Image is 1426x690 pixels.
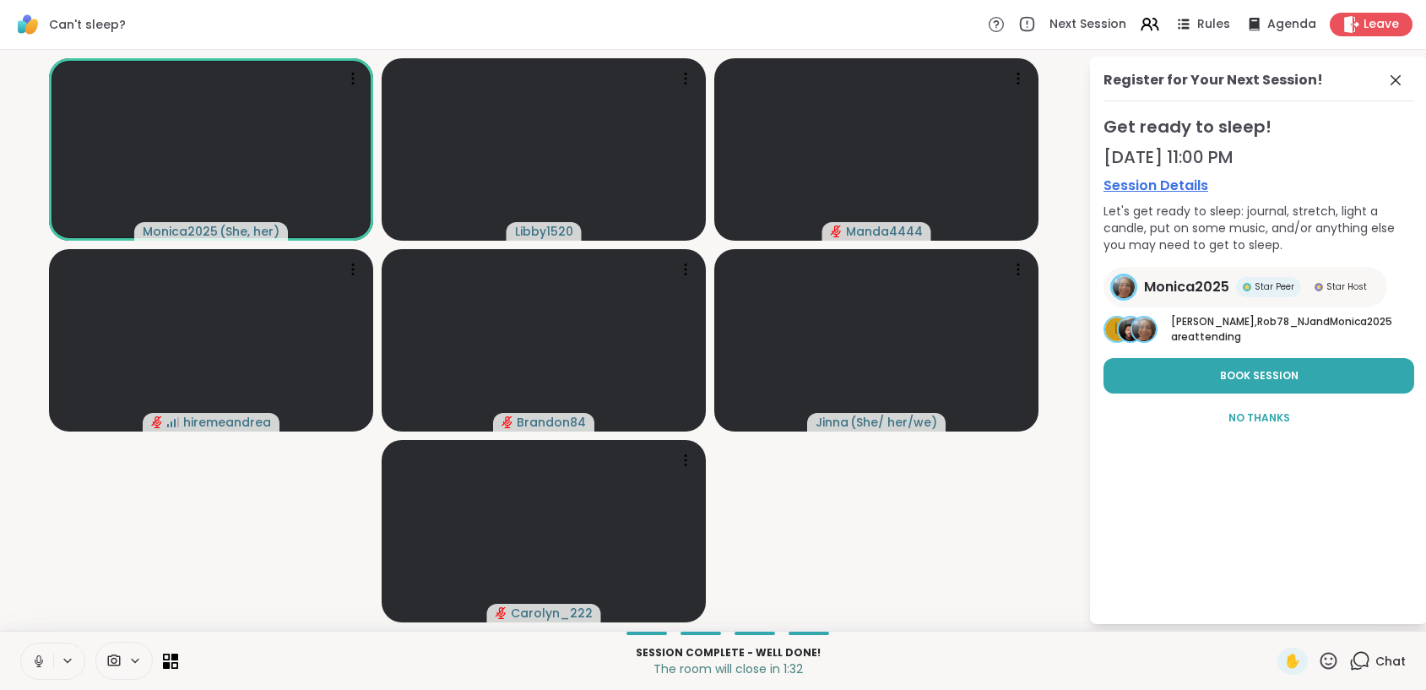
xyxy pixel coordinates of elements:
span: Next Session [1049,16,1126,33]
span: Star Peer [1255,280,1294,293]
img: Star Peer [1243,283,1251,291]
span: ( She/ her/we ) [850,414,937,431]
span: audio-muted [496,607,507,619]
button: Book Session [1103,358,1414,394]
span: hiremeandrea [183,414,271,431]
span: audio-muted [831,225,843,237]
img: Rob78_NJ [1119,318,1142,341]
span: Monica2025 [1144,277,1229,297]
span: Libby1520 [515,223,573,240]
span: Book Session [1220,368,1299,383]
p: Session Complete - well done! [188,645,1267,660]
span: Jinna [816,414,849,431]
img: ShareWell Logomark [14,10,42,39]
span: Star Host [1326,280,1367,293]
img: Monica2025 [1113,276,1135,298]
span: audio-muted [502,416,513,428]
span: Chat [1375,653,1406,670]
p: are attending [1171,314,1414,345]
span: Can't sleep? [49,16,126,33]
img: Star Host [1315,283,1323,291]
p: The room will close in 1:32 [188,660,1267,677]
span: Brandon84 [517,414,586,431]
div: [DATE] 11:00 PM [1103,145,1414,169]
span: Get ready to sleep! [1103,115,1414,139]
span: [PERSON_NAME] , [1171,314,1257,329]
span: Agenda [1267,16,1316,33]
span: Rob78_NJ and [1257,314,1330,329]
div: Register for Your Next Session! [1103,70,1323,90]
a: Session Details [1103,176,1414,196]
a: Monica2025Monica2025Star PeerStar PeerStar HostStar Host [1103,267,1387,307]
span: ✋ [1284,651,1301,671]
span: Monica2025 [143,223,218,240]
span: audio-muted [151,416,163,428]
img: Monica2025 [1132,318,1156,341]
span: Carolyn_222 [511,605,593,622]
span: No Thanks [1228,410,1290,426]
button: No Thanks [1103,400,1414,436]
span: Leave [1364,16,1399,33]
span: L [1114,318,1120,340]
span: Rules [1197,16,1230,33]
div: Let's get ready to sleep: journal, stretch, light a candle, put on some music, and/or anything el... [1103,203,1414,253]
span: ( She, her ) [220,223,279,240]
span: Manda4444 [846,223,923,240]
span: Monica2025 [1330,314,1392,329]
